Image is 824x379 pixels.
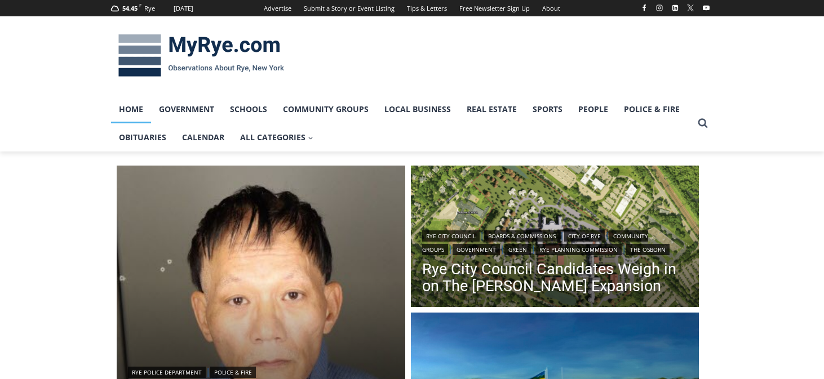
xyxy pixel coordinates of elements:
a: People [570,95,616,123]
div: [DATE] [174,3,193,14]
a: Rye Planning Commission [535,244,622,255]
nav: Primary Navigation [111,95,693,152]
a: Real Estate [459,95,525,123]
a: Instagram [653,1,666,15]
a: Obituaries [111,123,174,151]
a: Boards & Commissions [484,230,560,242]
span: F [139,2,141,8]
a: Read More Rye City Council Candidates Weigh in on The Osborn Expansion [411,166,699,310]
div: | | | | | | | [422,228,688,255]
a: All Categories [232,123,321,151]
a: Rye Police Department [128,367,206,378]
button: View Search Form [693,113,713,133]
a: Local Business [376,95,459,123]
a: Government [453,244,500,255]
a: Community Groups [275,95,376,123]
a: City of Rye [564,230,605,242]
a: Sports [525,95,570,123]
a: Linkedin [668,1,682,15]
a: X [684,1,697,15]
a: YouTube [699,1,713,15]
a: Rye City Council Candidates Weigh in on The [PERSON_NAME] Expansion [422,261,688,295]
a: The Osborn [626,244,670,255]
a: Facebook [637,1,651,15]
a: Calendar [174,123,232,151]
a: Green [504,244,531,255]
img: MyRye.com [111,26,291,85]
span: 54.45 [122,4,138,12]
a: Police & Fire [210,367,256,378]
a: Rye City Council [422,230,480,242]
div: | [128,364,394,378]
a: Schools [222,95,275,123]
div: Rye [144,3,155,14]
a: Home [111,95,151,123]
span: All Categories [240,131,313,144]
a: Police & Fire [616,95,688,123]
img: (PHOTO: Illustrative plan of The Osborn's proposed site plan from the July 10, 2025 planning comm... [411,166,699,310]
a: Government [151,95,222,123]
